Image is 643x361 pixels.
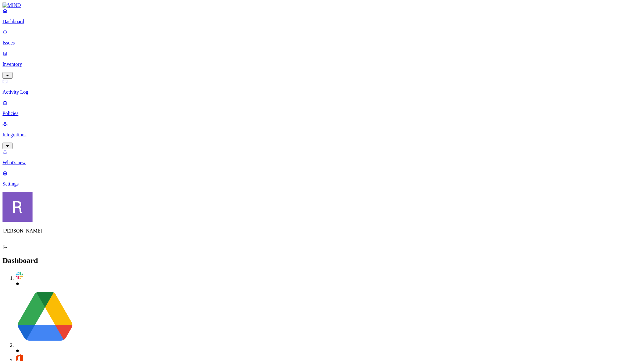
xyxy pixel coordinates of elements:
[3,192,33,222] img: Rich Thompson
[3,121,640,148] a: Integrations
[3,40,640,46] p: Issues
[3,111,640,116] p: Policies
[3,79,640,95] a: Activity Log
[3,51,640,78] a: Inventory
[3,89,640,95] p: Activity Log
[3,149,640,165] a: What's new
[3,19,640,24] p: Dashboard
[3,29,640,46] a: Issues
[3,100,640,116] a: Policies
[15,271,24,280] img: svg%3e
[3,132,640,138] p: Integrations
[3,228,640,234] p: [PERSON_NAME]
[3,181,640,187] p: Settings
[3,3,21,8] img: MIND
[3,160,640,165] p: What's new
[3,3,640,8] a: MIND
[3,61,640,67] p: Inventory
[3,170,640,187] a: Settings
[3,256,640,265] h2: Dashboard
[3,8,640,24] a: Dashboard
[15,287,75,347] img: svg%3e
